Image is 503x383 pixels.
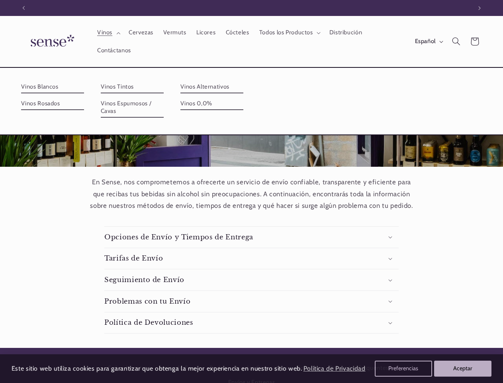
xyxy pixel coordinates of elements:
button: Preferencias [375,361,432,377]
a: Vinos 0,0% [180,97,243,110]
summary: Todos los Productos [254,24,324,41]
a: Sense [18,27,84,56]
button: Español [410,34,447,49]
h3: Política de Devoluciones [104,318,193,327]
summary: Búsqueda [447,32,465,51]
span: Vinos [97,29,112,36]
summary: Tarifas de Envío [104,248,399,269]
summary: Seguimiento de Envío [104,269,399,290]
span: Español [415,37,436,46]
span: Contáctanos [97,47,131,54]
span: Este sitio web utiliza cookies para garantizar que obtenga la mejor experiencia en nuestro sitio ... [12,365,302,372]
span: Licores [196,29,215,36]
h3: Problemas con tu Envío [104,297,191,306]
span: Cervezas [129,29,153,36]
button: Aceptar [434,361,491,377]
span: Todos los Productos [259,29,313,36]
span: Cócteles [226,29,249,36]
a: Distribución [324,24,367,41]
a: Vinos Espumosos / Cavas [101,97,164,118]
img: Sense [21,30,81,53]
a: Vinos Rosados [21,97,84,110]
summary: Vinos [92,24,123,41]
h3: Seguimiento de Envío [104,276,184,284]
summary: Problemas con tu Envío [104,291,399,312]
summary: Opciones de Envío y Tiempos de Entrega [104,227,399,248]
a: Vinos Blancos [21,81,84,93]
h3: Opciones de Envío y Tiempos de Entrega [104,233,253,241]
h3: Tarifas de Envío [104,254,163,263]
span: Distribución [329,29,362,36]
span: Vermuts [163,29,186,36]
a: Cócteles [221,24,254,41]
a: Contáctanos [92,41,136,59]
a: Vinos Alternativos [180,81,243,93]
a: Cervezas [123,24,158,41]
summary: Política de Devoluciones [104,312,399,334]
a: Vermuts [159,24,192,41]
a: Vinos Tintos [101,81,164,93]
p: En Sense, nos comprometemos a ofrecerte un servicio de envío confiable, transparente y eficiente ... [88,176,415,212]
a: Política de Privacidad (opens in a new tab) [302,362,366,376]
a: Licores [191,24,221,41]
